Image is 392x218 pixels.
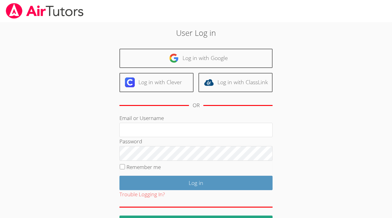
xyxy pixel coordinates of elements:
a: Log in with ClassLink [198,73,273,92]
div: OR [193,101,200,110]
button: Trouble Logging In? [119,190,165,199]
a: Log in with Google [119,49,273,68]
label: Email or Username [119,115,164,122]
a: Log in with Clever [119,73,194,92]
img: google-logo-50288ca7cdecda66e5e0955fdab243c47b7ad437acaf1139b6f446037453330a.svg [169,53,179,63]
h2: User Log in [90,27,302,39]
img: airtutors_banner-c4298cdbf04f3fff15de1276eac7730deb9818008684d7c2e4769d2f7ddbe033.png [5,3,84,19]
input: Log in [119,176,273,190]
label: Remember me [126,163,161,171]
label: Password [119,138,142,145]
img: clever-logo-6eab21bc6e7a338710f1a6ff85c0baf02591cd810cc4098c63d3a4b26e2feb20.svg [125,77,135,87]
img: classlink-logo-d6bb404cc1216ec64c9a2012d9dc4662098be43eaf13dc465df04b49fa7ab582.svg [204,77,214,87]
